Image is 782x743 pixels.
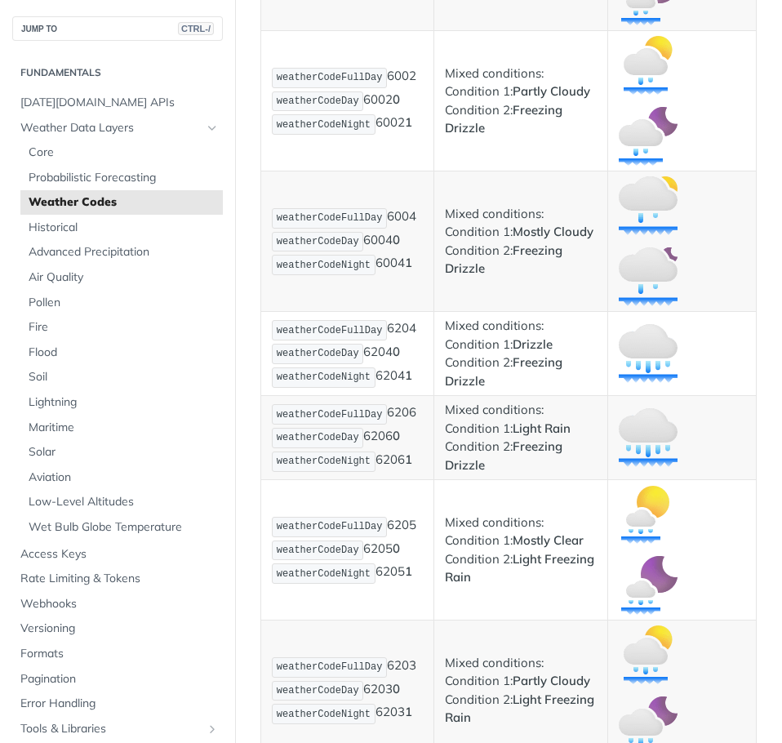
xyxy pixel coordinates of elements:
[277,545,359,556] span: weatherCodeDay
[206,122,219,135] button: Hide subpages for Weather Data Layers
[405,367,412,383] strong: 1
[20,490,223,514] a: Low-Level Altitudes
[619,485,678,544] img: mostly_clear_light_freezing_rain_day
[12,717,223,741] a: Tools & LibrariesShow subpages for Tools & Libraries
[619,36,678,95] img: partly_cloudy_freezing_drizzle_day
[277,432,359,443] span: weatherCodeDay
[405,564,412,580] strong: 1
[513,673,590,688] strong: Partly Cloudy
[20,95,219,111] span: [DATE][DOMAIN_NAME] APIs
[277,212,383,224] span: weatherCodeFullDay
[20,596,219,612] span: Webhooks
[12,116,223,140] a: Weather Data LayersHide subpages for Weather Data Layers
[277,325,383,336] span: weatherCodeFullDay
[619,408,678,467] img: light_rain_freezing_drizzle
[272,515,423,585] p: 6205 6205 6205
[20,621,219,637] span: Versioning
[277,236,359,247] span: weatherCodeDay
[445,438,562,473] strong: Freezing Drizzle
[29,369,219,385] span: Soil
[619,107,678,166] img: partly_cloudy_freezing_drizzle_night
[20,696,219,712] span: Error Handling
[277,661,383,673] span: weatherCodeFullDay
[393,91,400,107] strong: 0
[206,723,219,736] button: Show subpages for Tools & Libraries
[393,541,400,556] strong: 0
[513,336,553,352] strong: Drizzle
[619,176,678,235] img: mostly_cloudy_freezing_drizzle_day
[619,505,678,521] span: Expand image
[12,642,223,666] a: Formats
[12,616,223,641] a: Versioning
[619,324,678,383] img: drizzle_freezing_drizzle
[29,319,219,336] span: Fire
[12,592,223,616] a: Webhooks
[29,145,219,161] span: Core
[272,66,423,136] p: 6002 6002 6002
[277,348,359,359] span: weatherCodeDay
[277,568,371,580] span: weatherCodeNight
[619,247,678,306] img: mostly_cloudy_freezing_drizzle_night
[20,166,223,190] a: Probabilistic Forecasting
[29,420,219,436] span: Maritime
[619,556,678,615] img: mostly_clear_light_freezing_rain_night
[20,140,223,165] a: Core
[29,469,219,486] span: Aviation
[20,365,223,389] a: Soil
[405,452,412,467] strong: 1
[445,205,596,278] p: Mixed conditions: Condition 1: Condition 2:
[445,317,596,390] p: Mixed conditions: Condition 1: Condition 2:
[20,315,223,340] a: Fire
[445,514,596,587] p: Mixed conditions: Condition 1: Condition 2:
[29,170,219,186] span: Probabilistic Forecasting
[12,667,223,692] a: Pagination
[20,440,223,465] a: Solar
[20,465,223,490] a: Aviation
[20,571,219,587] span: Rate Limiting & Tokens
[29,519,219,536] span: Wet Bulb Globe Temperature
[20,240,223,265] a: Advanced Precipitation
[513,420,571,436] strong: Light Rain
[272,207,423,277] p: 6004 6004 6004
[20,416,223,440] a: Maritime
[513,224,593,239] strong: Mostly Cloudy
[272,403,423,473] p: 6206 6206 6206
[405,115,412,131] strong: 1
[277,72,383,83] span: weatherCodeFullDay
[12,91,223,115] a: [DATE][DOMAIN_NAME] APIs
[12,692,223,716] a: Error Handling
[619,268,678,283] span: Expand image
[393,428,400,443] strong: 0
[619,625,678,684] img: partly_cloudy_light_freezing_rain_day
[20,265,223,290] a: Air Quality
[272,318,423,389] p: 6204 6204 6204
[513,83,590,99] strong: Partly Cloudy
[277,119,371,131] span: weatherCodeNight
[445,65,596,138] p: Mixed conditions: Condition 1: Condition 2:
[178,22,214,35] span: CTRL-/
[12,16,223,41] button: JUMP TOCTRL-/
[29,394,219,411] span: Lightning
[29,494,219,510] span: Low-Level Altitudes
[29,444,219,460] span: Solar
[393,344,400,359] strong: 0
[445,692,594,726] strong: Light Freezing Rain
[29,220,219,236] span: Historical
[405,256,412,271] strong: 1
[445,354,562,389] strong: Freezing Drizzle
[29,194,219,211] span: Weather Codes
[619,717,678,732] span: Expand image
[20,721,202,737] span: Tools & Libraries
[20,515,223,540] a: Wet Bulb Globe Temperature
[277,456,371,467] span: weatherCodeNight
[29,269,219,286] span: Air Quality
[20,216,223,240] a: Historical
[619,127,678,143] span: Expand image
[445,551,594,585] strong: Light Freezing Rain
[277,709,371,720] span: weatherCodeNight
[20,646,219,662] span: Formats
[20,546,219,563] span: Access Keys
[12,65,223,80] h2: Fundamentals
[20,291,223,315] a: Pollen
[277,260,371,271] span: weatherCodeNight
